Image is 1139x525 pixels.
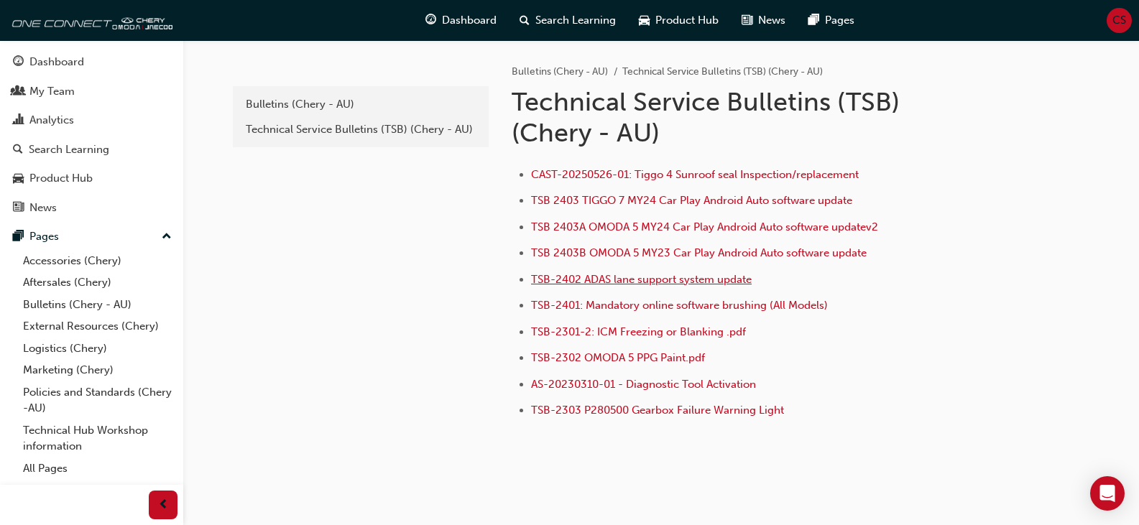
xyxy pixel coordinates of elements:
[6,107,177,134] a: Analytics
[239,117,483,142] a: Technical Service Bulletins (TSB) (Chery - AU)
[425,11,436,29] span: guage-icon
[6,165,177,192] a: Product Hub
[825,12,854,29] span: Pages
[758,12,785,29] span: News
[442,12,497,29] span: Dashboard
[7,6,172,34] img: oneconnect
[6,78,177,105] a: My Team
[246,121,476,138] div: Technical Service Bulletins (TSB) (Chery - AU)
[17,294,177,316] a: Bulletins (Chery - AU)
[512,86,983,149] h1: Technical Service Bulletins (TSB) (Chery - AU)
[17,271,177,294] a: Aftersales (Chery)
[627,6,730,35] a: car-iconProduct Hub
[6,195,177,221] a: News
[531,220,878,233] a: TSB 2403A OMODA 5 MY24 Car Play Android Auto software updatev2
[808,11,819,29] span: pages-icon
[520,11,530,29] span: search-icon
[622,64,823,80] li: Technical Service Bulletins (TSB) (Chery - AU)
[655,12,719,29] span: Product Hub
[17,457,177,480] a: All Pages
[246,96,476,113] div: Bulletins (Chery - AU)
[6,223,177,250] button: Pages
[17,315,177,338] a: External Resources (Chery)
[531,378,756,391] a: AS-20230310-01 - Diagnostic Tool Activation
[6,49,177,75] a: Dashboard
[29,83,75,100] div: My Team
[6,46,177,223] button: DashboardMy TeamAnalyticsSearch LearningProduct HubNews
[531,194,852,207] a: TSB 2403 TIGGO 7 MY24 Car Play Android Auto software update
[13,231,24,243] span: pages-icon
[531,351,705,364] a: TSB-2302 OMODA 5 PPG Paint.pdf
[531,168,859,181] a: CAST-20250526-01: Tiggo 4 Sunroof seal Inspection/replacement
[239,92,483,117] a: Bulletins (Chery - AU)
[508,6,627,35] a: search-iconSearch Learning
[13,202,24,215] span: news-icon
[13,144,23,157] span: search-icon
[531,404,784,417] a: TSB-2303 P280500 Gearbox Failure Warning Light
[1090,476,1125,511] div: Open Intercom Messenger
[531,325,746,338] a: TSB-2301-2: ICM Freezing or Blanking .pdf
[29,170,93,187] div: Product Hub
[13,85,24,98] span: people-icon
[17,359,177,381] a: Marketing (Chery)
[29,54,84,70] div: Dashboard
[414,6,508,35] a: guage-iconDashboard
[13,114,24,127] span: chart-icon
[730,6,797,35] a: news-iconNews
[797,6,866,35] a: pages-iconPages
[17,381,177,419] a: Policies and Standards (Chery -AU)
[639,11,650,29] span: car-icon
[535,12,616,29] span: Search Learning
[1112,12,1126,29] span: CS
[29,112,74,129] div: Analytics
[17,419,177,457] a: Technical Hub Workshop information
[742,11,752,29] span: news-icon
[17,338,177,360] a: Logistics (Chery)
[162,228,172,246] span: up-icon
[1107,8,1132,33] button: CS
[531,246,867,259] a: TSB 2403B OMODA 5 MY23 Car Play Android Auto software update
[13,56,24,69] span: guage-icon
[531,273,752,286] a: TSB-2402 ADAS lane support system update
[29,200,57,216] div: News
[6,136,177,163] a: Search Learning
[29,141,109,158] div: Search Learning
[29,228,59,245] div: Pages
[17,250,177,272] a: Accessories (Chery)
[531,299,828,312] a: TSB-2401: Mandatory online software brushing (All Models)
[158,496,169,514] span: prev-icon
[13,172,24,185] span: car-icon
[512,65,608,78] a: Bulletins (Chery - AU)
